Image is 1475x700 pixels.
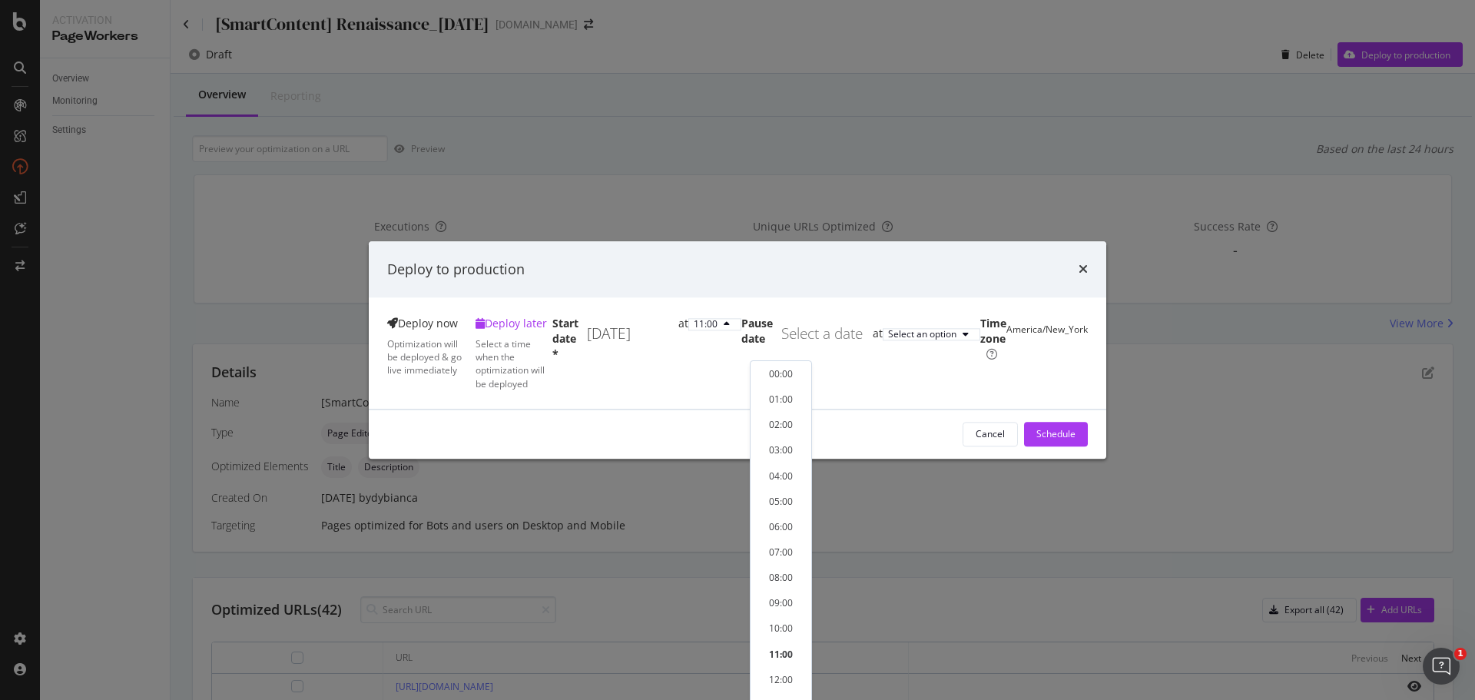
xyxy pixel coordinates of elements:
[387,338,463,377] div: Optimization will be deployed & go live immediately
[769,648,793,661] div: 11:00
[769,495,793,508] div: 05:00
[769,596,793,609] div: 09:00
[694,320,718,330] div: 11:00
[873,327,883,342] div: at
[552,317,578,387] label: Start date *
[963,422,1018,446] button: Cancel
[769,673,793,686] div: 12:00
[688,319,741,331] button: 11:00
[769,443,793,456] div: 03:00
[578,317,678,352] input: Select a date
[769,393,793,406] div: 01:00
[1423,648,1460,685] iframe: Intercom live chat
[678,317,688,352] div: at
[769,520,793,533] div: 06:00
[888,330,956,340] div: Select an option
[769,469,793,483] div: 04:00
[769,546,793,559] div: 07:00
[476,317,552,332] div: Deploy later
[980,317,1006,387] label: Time zone
[883,329,980,341] button: Select an option
[1024,422,1088,446] button: Schedule
[976,428,1005,441] div: Cancel
[476,338,552,391] div: Select a time when the optimization will be deployed
[769,418,793,431] div: 02:00
[769,622,793,635] div: 10:00
[369,241,1106,459] div: modal
[1079,260,1088,280] div: times
[769,367,793,380] div: 00:00
[1036,428,1076,441] div: Schedule
[387,260,525,280] div: Deploy to production
[741,317,773,387] label: Pause date
[387,317,463,332] div: Deploy now
[769,571,793,584] div: 08:00
[1454,648,1467,660] span: 1
[1006,323,1088,336] div: America/New_York
[773,317,873,352] input: Select a date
